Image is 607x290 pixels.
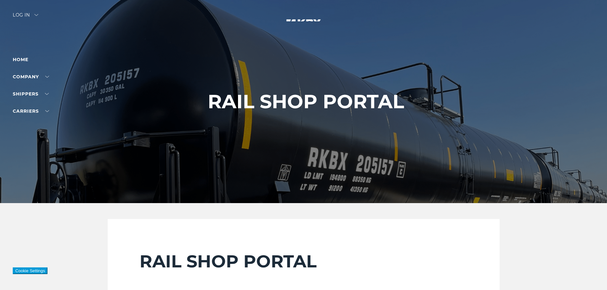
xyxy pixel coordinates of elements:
a: Company [13,74,49,80]
a: Carriers [13,108,49,114]
h2: RAIL SHOP PORTAL [140,251,468,272]
a: Home [13,57,28,62]
button: Cookie Settings [13,267,47,274]
a: SHIPPERS [13,91,49,97]
h1: RAIL SHOP PORTAL [208,91,404,112]
div: Log in [13,13,38,22]
img: arrow [34,14,38,16]
img: kbx logo [280,13,328,41]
